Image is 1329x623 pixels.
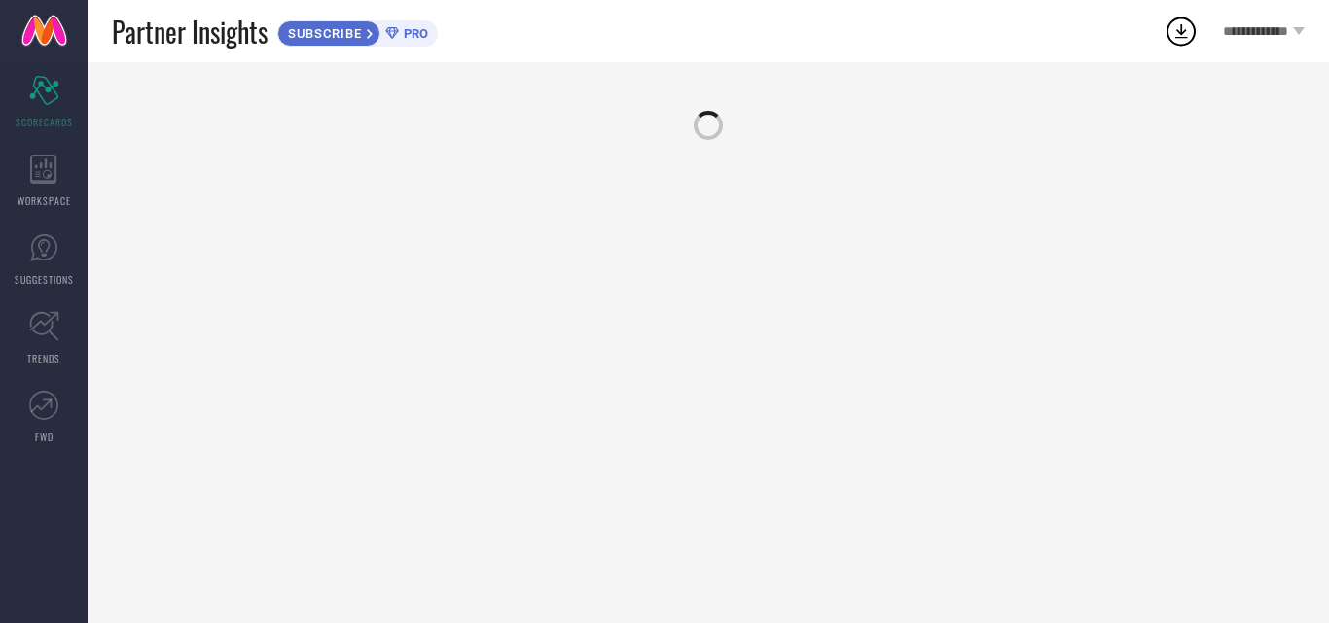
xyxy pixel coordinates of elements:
[277,16,438,47] a: SUBSCRIBEPRO
[35,430,54,444] span: FWD
[27,351,60,365] span: TRENDS
[112,12,268,52] span: Partner Insights
[278,26,367,41] span: SUBSCRIBE
[399,26,428,41] span: PRO
[16,115,73,129] span: SCORECARDS
[1164,14,1199,49] div: Open download list
[18,193,71,208] span: WORKSPACE
[15,272,74,287] span: SUGGESTIONS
